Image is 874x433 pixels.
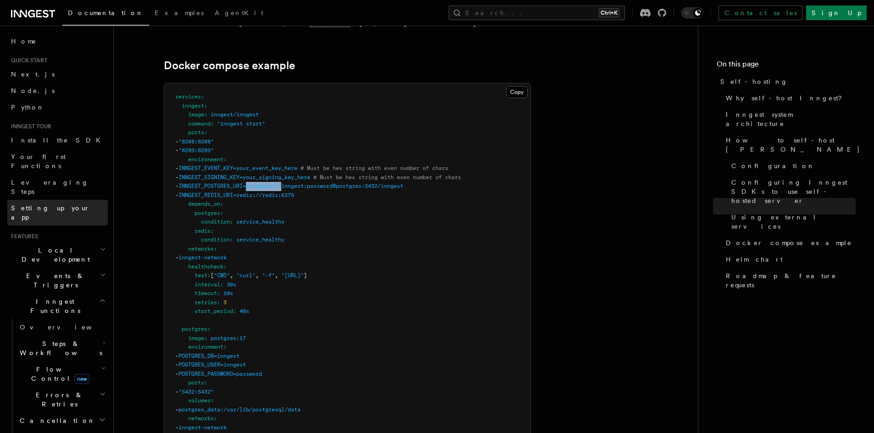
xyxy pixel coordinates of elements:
[178,138,214,145] span: "8288:8288"
[717,73,856,90] a: Self-hosting
[718,5,802,20] a: Contact sales
[204,335,207,341] span: :
[262,272,275,279] span: "-f"
[195,210,220,216] span: postgres
[16,339,102,357] span: Steps & Workflows
[275,272,278,279] span: ,
[7,66,108,82] a: Next.js
[239,308,249,314] span: 40s
[74,374,89,384] span: new
[188,129,204,136] span: ports
[230,272,233,279] span: ,
[7,99,108,115] a: Python
[207,272,211,279] span: :
[20,323,114,331] span: Overview
[11,37,37,46] span: Home
[7,268,108,293] button: Events & Triggers
[506,86,528,98] button: Copy
[175,165,178,171] span: -
[178,362,246,368] span: POSTGRES_USER=inngest
[726,238,852,247] span: Docker compose example
[188,335,204,341] span: image
[188,379,204,386] span: ports
[207,326,211,332] span: :
[7,297,99,315] span: Inngest Functions
[188,246,214,252] span: networks
[201,93,204,100] span: :
[7,33,108,49] a: Home
[281,272,304,279] span: "[URL]"
[16,319,108,335] a: Overview
[178,424,227,431] span: inngest-network
[211,121,214,127] span: :
[204,103,207,109] span: :
[230,236,233,243] span: :
[11,179,89,195] span: Leveraging Steps
[717,59,856,73] h4: On this page
[155,9,204,16] span: Examples
[175,254,178,261] span: -
[195,290,217,296] span: timeout
[204,129,207,136] span: :
[313,174,461,181] span: # Must be hex string with even number of chars
[726,136,860,154] span: How to self-host [PERSON_NAME]
[728,209,856,235] a: Using external services
[149,3,209,25] a: Examples
[214,272,230,279] span: "CMD"
[304,272,307,279] span: ]
[175,406,178,413] span: -
[201,219,230,225] span: condition
[223,344,227,350] span: :
[220,210,223,216] span: :
[227,281,236,288] span: 30s
[230,219,233,225] span: :
[209,3,269,25] a: AgentKit
[217,299,220,306] span: :
[188,111,204,118] span: image
[223,299,227,306] span: 3
[726,110,856,128] span: Inngest system architecture
[16,387,108,412] button: Errors & Retries
[217,290,220,296] span: :
[7,57,47,64] span: Quick start
[215,9,263,16] span: AgentKit
[211,272,214,279] span: [
[188,201,220,207] span: depends_on
[16,390,100,409] span: Errors & Retries
[62,3,149,26] a: Documentation
[731,213,856,231] span: Using external services
[188,263,223,270] span: healthcheck
[217,121,265,127] span: "inngest start"
[7,123,51,130] span: Inngest tour
[236,219,284,225] span: service_healthy
[204,379,207,386] span: :
[11,204,90,221] span: Setting up your app
[11,153,66,170] span: Your first Functions
[178,165,297,171] span: INNGEST_EVENT_KEY=your_event_key_here
[195,299,217,306] span: retries
[806,5,867,20] a: Sign Up
[233,308,236,314] span: :
[175,371,178,377] span: -
[223,156,227,163] span: :
[214,246,217,252] span: :
[681,7,703,18] button: Toggle dark mode
[211,228,214,234] span: :
[204,111,207,118] span: :
[722,268,856,293] a: Roadmap & feature requests
[178,371,262,377] span: POSTGRES_PASSWORD=password
[11,87,55,94] span: Node.js
[195,272,207,279] span: test
[731,178,856,205] span: Configuring Inngest SDKs to use self-hosted server
[178,183,403,189] span: INNGEST_POSTGRES_URI=postgres://inngest:password@postgres:5432/inngest
[178,147,214,153] span: "8289:8289"
[220,281,223,288] span: :
[599,8,619,17] kbd: Ctrl+K
[211,335,246,341] span: postgres:17
[720,77,788,86] span: Self-hosting
[175,93,201,100] span: services
[195,281,220,288] span: interval
[722,106,856,132] a: Inngest system architecture
[16,365,101,383] span: Flow Control
[182,326,207,332] span: postgres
